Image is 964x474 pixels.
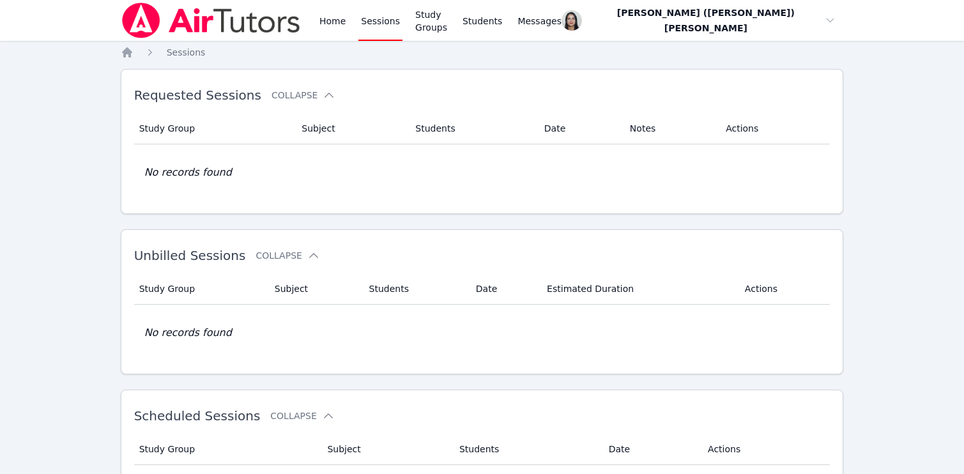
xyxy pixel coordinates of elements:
[270,409,334,422] button: Collapse
[319,434,452,465] th: Subject
[468,273,539,305] th: Date
[737,273,830,305] th: Actions
[517,15,562,27] span: Messages
[134,88,261,103] span: Requested Sessions
[134,248,246,263] span: Unbilled Sessions
[134,113,295,144] th: Study Group
[134,144,830,201] td: No records found
[408,113,537,144] th: Students
[452,434,601,465] th: Students
[718,113,830,144] th: Actions
[272,89,335,102] button: Collapse
[134,434,320,465] th: Study Group
[537,113,622,144] th: Date
[167,47,206,57] span: Sessions
[539,273,737,305] th: Estimated Duration
[167,46,206,59] a: Sessions
[121,3,302,38] img: Air Tutors
[622,113,718,144] th: Notes
[362,273,468,305] th: Students
[256,249,319,262] button: Collapse
[267,273,362,305] th: Subject
[121,46,844,59] nav: Breadcrumb
[294,113,408,144] th: Subject
[134,273,267,305] th: Study Group
[134,408,261,424] span: Scheduled Sessions
[700,434,830,465] th: Actions
[601,434,700,465] th: Date
[134,305,830,361] td: No records found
